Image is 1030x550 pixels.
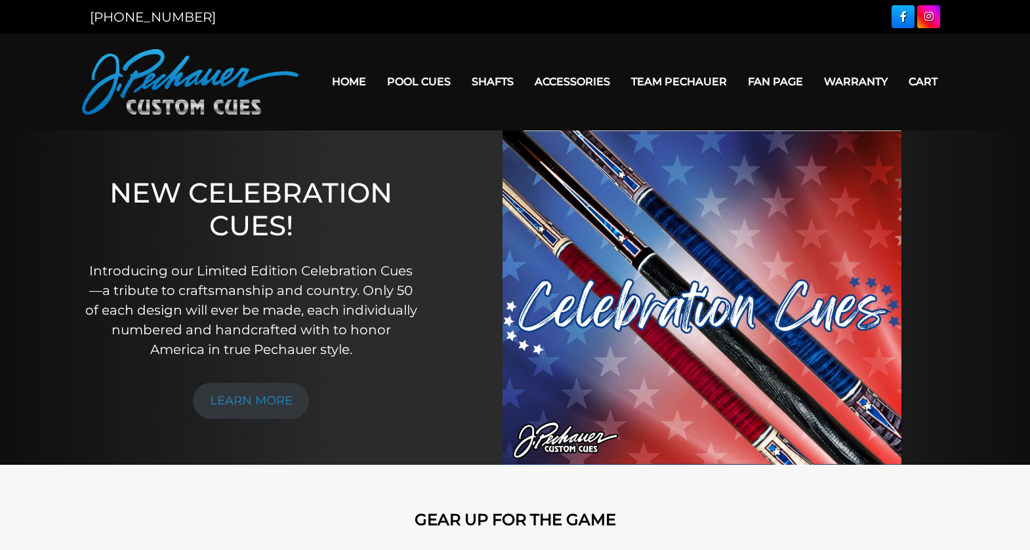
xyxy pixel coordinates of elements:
[84,176,419,243] h1: NEW CELEBRATION CUES!
[898,65,948,98] a: Cart
[737,65,814,98] a: Fan Page
[90,9,216,25] a: [PHONE_NUMBER]
[524,65,621,98] a: Accessories
[461,65,524,98] a: Shafts
[814,65,898,98] a: Warranty
[84,261,419,359] p: Introducing our Limited Edition Celebration Cues—a tribute to craftsmanship and country. Only 50 ...
[82,49,299,115] img: Pechauer Custom Cues
[621,65,737,98] a: Team Pechauer
[193,383,310,419] a: LEARN MORE
[321,65,377,98] a: Home
[415,510,616,529] strong: GEAR UP FOR THE GAME
[377,65,461,98] a: Pool Cues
